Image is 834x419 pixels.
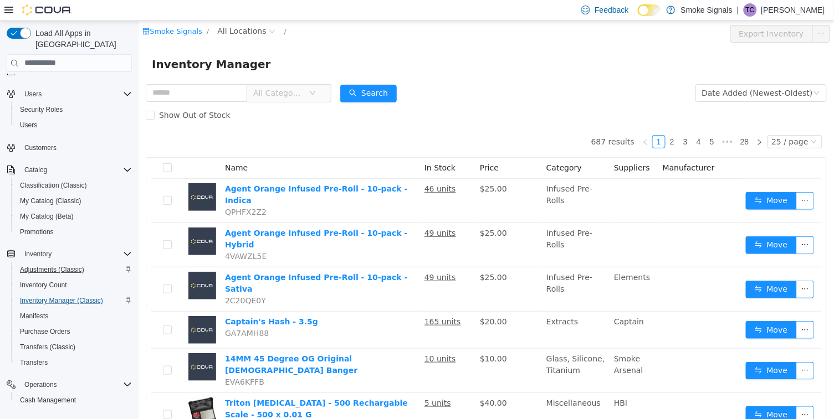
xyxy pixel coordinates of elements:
span: Transfers (Classic) [20,343,75,351]
button: icon: ellipsis [658,341,676,359]
span: My Catalog (Classic) [20,196,81,205]
span: Purchase Orders [20,327,70,336]
a: Agent Orange Infused Pre-Roll - 10-pack - Hybrid [86,208,269,228]
button: icon: ellipsis [658,171,676,189]
span: Manifests [16,309,132,323]
span: Promotions [20,227,54,236]
div: 25 / page [633,115,670,127]
button: Customers [2,139,136,156]
span: 2C20QE0Y [86,275,127,284]
a: Purchase Orders [16,325,75,338]
li: 687 results [453,114,496,127]
span: Users [20,121,37,130]
span: Inventory Manager [13,34,139,52]
span: QPHFX2Z2 [86,187,128,195]
span: Classification (Classic) [16,179,132,192]
td: Infused Pre-Rolls [403,246,471,291]
button: Inventory [20,247,56,261]
span: Transfers [20,358,48,367]
td: Extracts [403,291,471,328]
span: Cash Management [16,394,132,407]
span: TC [746,3,755,17]
a: Agent Orange Infused Pre-Roll - 10-pack - Indica [86,163,269,184]
a: 4 [554,115,566,127]
a: Adjustments (Classic) [16,263,89,276]
p: | [737,3,739,17]
img: Agent Orange Infused Pre-Roll - 10-pack - Indica placeholder [50,162,78,190]
button: Security Roles [11,102,136,117]
img: Cova [22,4,72,15]
span: My Catalog (Beta) [20,212,74,221]
span: Promotions [16,225,132,239]
span: Captain [475,296,505,305]
button: icon: swapMove [607,215,658,233]
a: 5 [567,115,580,127]
u: 165 units [286,296,323,305]
a: icon: shopSmoke Signals [4,6,64,14]
span: Name [86,142,109,151]
span: Purchase Orders [16,325,132,338]
a: Captain's Hash - 3.5g [86,296,180,305]
u: 49 units [286,208,318,216]
a: Transfers [16,356,52,369]
span: Elements [475,252,511,261]
span: ••• [580,114,598,127]
img: Triton T3 - 500 Rechargable Scale - 500 x 0.01 G hero shot [50,376,78,404]
span: Load All Apps in [GEOGRAPHIC_DATA] [31,28,132,50]
li: Next Page [615,114,628,127]
span: Inventory Count [20,281,67,289]
button: icon: searchSearch [202,64,258,81]
i: icon: right [618,118,625,125]
img: Agent Orange Infused Pre-Roll - 10-pack - Sativa placeholder [50,251,78,278]
button: Classification (Classic) [11,178,136,193]
td: Infused Pre-Rolls [403,158,471,202]
a: Customers [20,141,61,154]
a: 2 [528,115,540,127]
span: $20.00 [341,296,369,305]
span: In Stock [286,142,317,151]
button: icon: swapMove [607,385,658,403]
p: [PERSON_NAME] [761,3,825,17]
li: 28 [598,114,615,127]
span: / [68,6,70,14]
li: 2 [527,114,540,127]
span: Manifests [20,312,48,320]
span: Users [24,90,42,99]
u: 10 units [286,333,318,342]
button: Inventory [2,246,136,262]
td: Infused Pre-Rolls [403,202,471,246]
a: Cash Management [16,394,80,407]
button: Users [11,117,136,133]
button: Operations [20,378,62,391]
button: My Catalog (Classic) [11,193,136,209]
button: icon: swapMove [607,171,658,189]
span: Feedback [595,4,628,15]
button: Catalog [20,163,52,177]
span: All Categories [115,66,165,77]
span: $25.00 [341,208,369,216]
td: Glass, Silicone, Titanium [403,328,471,372]
button: Inventory Count [11,277,136,293]
button: Users [2,86,136,102]
i: icon: left [504,118,510,125]
a: 28 [598,115,614,127]
span: My Catalog (Beta) [16,210,132,223]
a: 14MM 45 Degree OG Original [DEMOGRAPHIC_DATA] Banger [86,333,219,354]
span: / [146,6,148,14]
span: Users [16,118,132,132]
button: icon: ellipsis [658,215,676,233]
button: Transfers [11,355,136,370]
button: icon: swapMove [607,341,658,359]
span: $25.00 [341,252,369,261]
span: Inventory Manager (Classic) [16,294,132,307]
a: 3 [541,115,553,127]
button: Transfers (Classic) [11,339,136,355]
span: Customers [24,143,57,152]
span: All Locations [79,4,127,16]
span: Users [20,87,132,101]
span: Show Out of Stock [16,90,96,99]
span: Adjustments (Classic) [20,265,84,274]
li: Next 5 Pages [580,114,598,127]
u: 5 units [286,377,313,386]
